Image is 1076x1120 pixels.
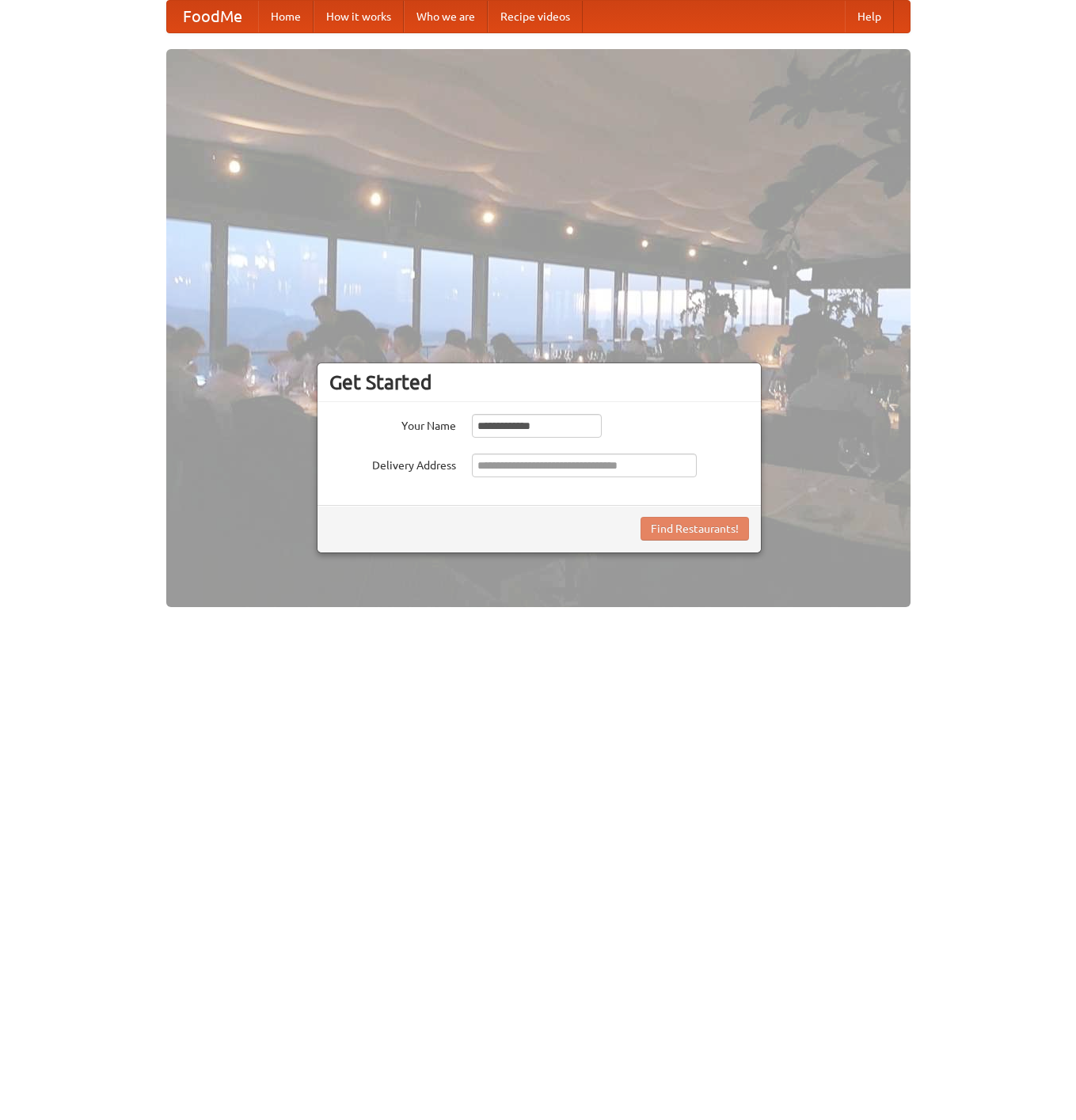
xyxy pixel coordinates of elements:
[329,454,456,473] label: Delivery Address
[641,517,749,541] button: Find Restaurants!
[258,1,314,32] a: Home
[845,1,894,32] a: Help
[488,1,583,32] a: Recipe videos
[167,1,258,32] a: FoodMe
[329,414,456,434] label: Your Name
[404,1,488,32] a: Who we are
[314,1,404,32] a: How it works
[329,370,749,394] h3: Get Started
